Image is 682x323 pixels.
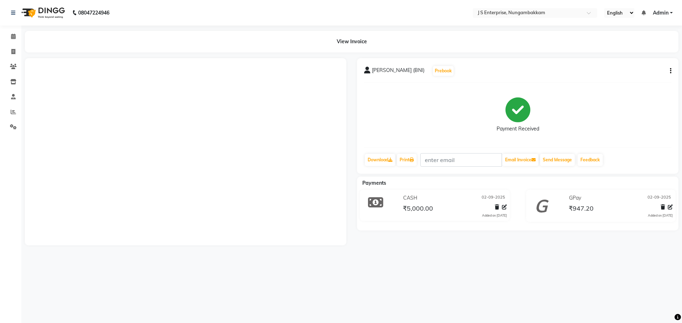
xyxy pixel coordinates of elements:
[372,67,424,77] span: [PERSON_NAME] (BNI)
[648,213,673,218] div: Added on [DATE]
[569,194,581,202] span: GPay
[25,31,678,52] div: View Invoice
[403,204,433,214] span: ₹5,000.00
[420,153,502,167] input: enter email
[18,3,67,23] img: logo
[653,9,669,17] span: Admin
[433,66,454,76] button: Prebook
[403,194,417,202] span: CASH
[78,3,109,23] b: 08047224946
[365,154,395,166] a: Download
[578,154,603,166] a: Feedback
[397,154,417,166] a: Print
[482,194,505,202] span: 02-09-2025
[540,154,575,166] button: Send Message
[569,204,594,214] span: ₹947.20
[648,194,671,202] span: 02-09-2025
[497,125,539,133] div: Payment Received
[362,180,386,186] span: Payments
[482,213,507,218] div: Added on [DATE]
[502,154,538,166] button: Email Invoice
